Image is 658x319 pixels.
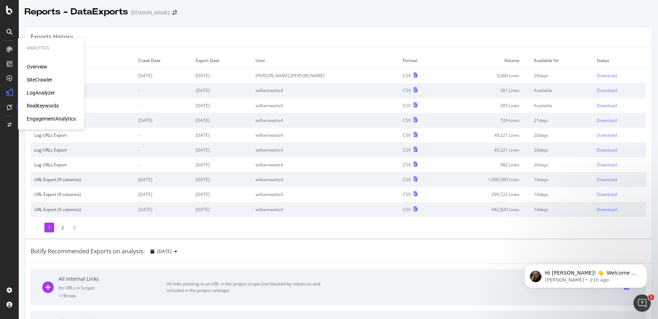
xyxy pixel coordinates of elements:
[25,6,128,18] div: Reports - DataExports
[597,132,642,138] a: Download
[442,143,531,157] td: 49,221 Lines
[27,63,47,70] a: Overview
[597,147,642,153] a: Download
[399,53,442,68] td: Format
[597,162,642,168] a: Download
[442,68,531,83] td: 5,000 Lines
[403,117,411,123] div: CSV
[530,113,593,128] td: 21 days
[192,53,252,68] td: Export Date
[597,176,617,183] div: Download
[403,73,411,79] div: CSV
[252,187,399,202] td: williamwatts4
[58,285,167,291] div: ( to URLs in Scope )
[31,33,73,41] div: Exports History
[135,157,192,172] td: -
[403,176,411,183] div: CSV
[597,102,617,109] div: Download
[403,191,411,197] div: CSV
[530,68,593,83] td: 29 days
[27,102,59,109] a: RealKeywords
[34,206,131,213] div: URL Export (9 columns)
[633,294,651,312] iframe: Intercom live chat
[442,53,531,68] td: Volume
[597,206,617,213] div: Download
[252,157,399,172] td: williamwatts4
[597,102,642,109] a: Download
[403,132,411,138] div: CSV
[597,132,617,138] div: Download
[167,281,329,294] div: All links pointing to an URL in the project scope (not blocked by robots.txt and included in the ...
[192,113,252,128] td: [DATE]
[34,147,131,153] div: Log URLs Export
[442,128,531,143] td: 49,221 Lines
[530,157,593,172] td: 20 days
[192,187,252,202] td: [DATE]
[403,147,411,153] div: CSV
[31,247,145,255] div: Botify Recommended Exports on analysis:
[530,202,593,217] td: 14 days
[27,115,76,122] a: EngagementAnalytics
[157,248,171,254] span: 2025 Sep. 5th
[597,176,642,183] a: Download
[27,76,52,83] a: SiteCrawler
[27,45,76,51] div: Analytics
[135,128,192,143] td: -
[34,191,131,197] div: URL Export (9 columns)
[530,128,593,143] td: 20 days
[442,187,531,202] td: 299,722 Lines
[192,202,252,217] td: [DATE]
[192,143,252,157] td: [DATE]
[252,98,399,113] td: williamwatts4
[252,68,399,83] td: [PERSON_NAME].[PERSON_NAME]
[135,98,192,113] td: -
[403,87,411,93] div: CSV
[192,157,252,172] td: [DATE]
[403,102,411,109] div: CSV
[135,187,192,202] td: [DATE]
[252,113,399,128] td: williamwatts4
[148,246,180,257] button: [DATE]
[27,89,55,96] a: LogAnalyzer
[252,143,399,157] td: williamwatts4
[131,9,170,16] div: [DOMAIN_NAME]
[593,53,646,68] td: Status
[252,83,399,98] td: williamwatts4
[192,128,252,143] td: [DATE]
[34,176,131,183] div: URL Export (9 columns)
[597,117,642,123] a: Download
[442,202,531,217] td: 942,820 Lines
[534,102,589,109] div: Available
[530,172,593,187] td: 14 days
[135,53,192,68] td: Crawl Date
[58,275,167,283] div: All Internal Links
[135,143,192,157] td: -
[192,68,252,83] td: [DATE]
[135,202,192,217] td: [DATE]
[192,172,252,187] td: [DATE]
[442,98,531,113] td: 205 Lines
[135,83,192,98] td: -
[192,83,252,98] td: [DATE]
[597,162,617,168] div: Download
[58,293,167,299] div: = 1B rows
[44,223,54,232] li: 1
[252,53,399,68] td: User
[597,73,642,79] a: Download
[135,172,192,187] td: [DATE]
[252,128,399,143] td: williamwatts4
[15,104,22,110] div: Tooltip anchor
[530,187,593,202] td: 14 days
[597,206,642,213] a: Download
[597,191,642,197] a: Download
[648,294,654,300] span: 1
[403,206,411,213] div: CSV
[597,147,617,153] div: Download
